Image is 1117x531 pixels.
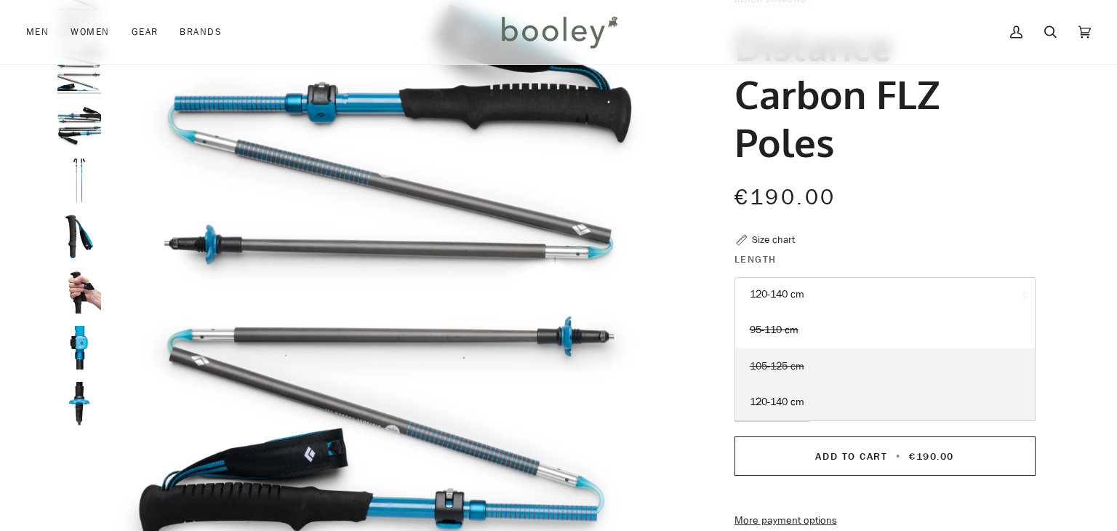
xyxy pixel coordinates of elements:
span: €190.00 [734,183,836,212]
a: 95-110 cm [735,312,1035,348]
img: Black Diamond Distance Carbon FLZ Poles Desert Sky - Booley Galway [57,159,101,202]
h1: Distance Carbon FLZ Poles [734,22,1025,166]
img: Black Diamond Distance Carbon FLZ Poles Desert Sky - Booley Galway [57,215,101,258]
span: • [892,450,905,463]
span: Gear [132,25,159,39]
img: Black Diamond Distance Carbon FLZ Poles Desert Sky - Booley Galway [57,382,101,426]
button: 120-140 cm [734,277,1036,313]
div: Size chart [752,232,795,247]
img: Black Diamond Distance Carbon FLZ Poles Desert Sky - Booley Galway [57,103,101,146]
span: Women [71,25,109,39]
img: Booley [495,11,622,53]
a: More payment options [734,513,1036,529]
img: Black Diamond Distance Carbon FLZ Poles Desert Sky - Booley Galway [57,47,101,91]
span: Brands [180,25,222,39]
span: Add to Cart [815,450,887,463]
span: Length [734,252,777,267]
img: Black Diamond Distance Carbon FLZ Poles Desert Sky - Booley Galway [57,326,101,370]
span: 120-140 cm [750,395,804,409]
a: 120-140 cm [735,384,1035,420]
button: Add to Cart • €190.00 [734,436,1036,476]
img: Black Diamond Distance Carbon FLZ Poles Desert Sky - Booley Galway [57,270,101,314]
a: 105-125 cm [735,348,1035,385]
span: 95-110 cm [750,323,798,337]
span: Men [26,25,49,39]
span: €190.00 [909,450,954,463]
span: 105-125 cm [750,359,804,373]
